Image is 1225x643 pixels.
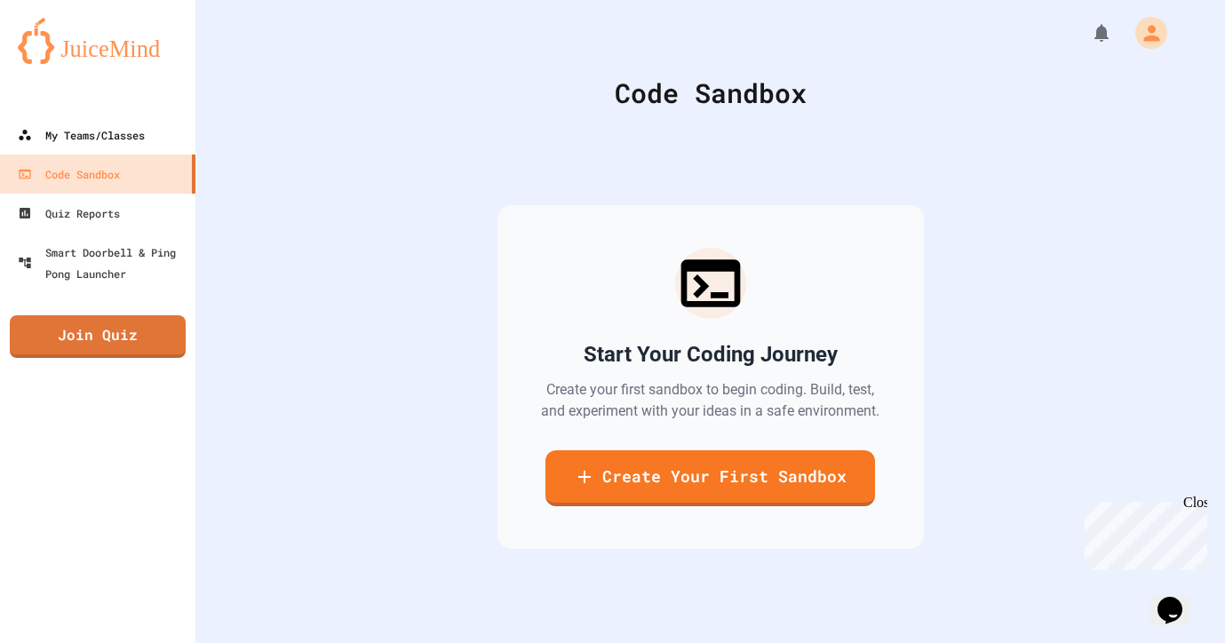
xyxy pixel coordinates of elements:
div: My Account [1117,12,1172,53]
div: Smart Doorbell & Ping Pong Launcher [18,242,188,284]
div: Code Sandbox [240,73,1181,113]
iframe: chat widget [1078,495,1207,570]
a: Create Your First Sandbox [545,450,875,506]
h2: Start Your Coding Journey [584,340,838,369]
div: Quiz Reports [18,202,120,224]
div: Chat with us now!Close [7,7,123,113]
iframe: chat widget [1150,572,1207,625]
div: My Notifications [1058,18,1117,48]
p: Create your first sandbox to begin coding. Build, test, and experiment with your ideas in a safe ... [540,379,881,422]
div: My Teams/Classes [18,124,145,146]
a: Join Quiz [10,315,186,358]
img: logo-orange.svg [18,18,178,64]
div: Code Sandbox [18,163,120,185]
